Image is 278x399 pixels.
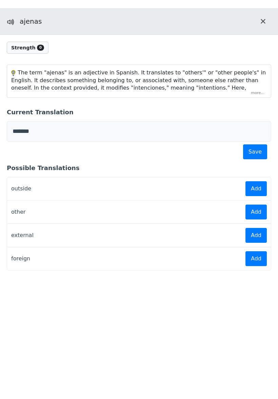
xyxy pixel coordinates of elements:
button: Add [245,228,267,242]
button: Save [243,144,267,159]
button: Add [245,181,267,196]
span: foreign [11,254,245,262]
span: outside [11,184,245,192]
h6: Possible Translations [7,164,271,172]
div: The term "ajenas" is an adjective in Spanish. It translates to "others'" or "other people's" in E... [11,69,267,122]
span: external [11,231,245,239]
button: Settings [243,7,257,20]
button: Close [21,7,35,20]
button: Close translation panel [255,13,271,29]
span: Strength [7,42,48,54]
button: Add [245,204,267,219]
h5: ajenas [20,17,252,26]
button: Add [245,251,267,266]
h6: Current Translation [7,109,271,116]
span: 0 [37,45,44,51]
span: other [11,208,245,216]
